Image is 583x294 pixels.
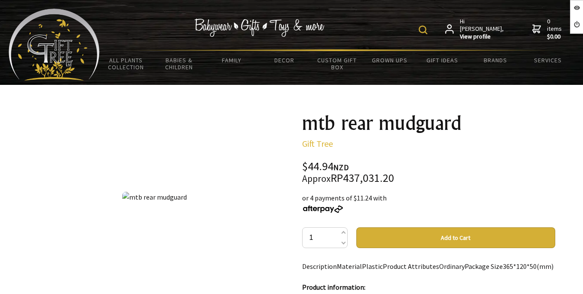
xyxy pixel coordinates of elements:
[547,33,563,41] strong: $0.00
[258,51,311,69] a: Decor
[302,138,333,149] a: Gift Tree
[302,161,555,184] div: $44.94 RP437,031.20
[100,51,153,76] a: All Plants Collection
[532,18,563,41] a: 0 items$0.00
[460,33,505,41] strong: View profile
[302,173,331,184] small: Approx
[356,227,555,248] button: Add to Cart
[469,51,522,69] a: Brands
[153,51,205,76] a: Babies & Children
[547,17,563,41] span: 0 items
[460,18,505,41] span: Hi [PERSON_NAME],
[419,26,427,34] img: product search
[194,19,324,37] img: Babywear - Gifts - Toys & more
[302,193,555,213] div: or 4 payments of $11.24 with
[205,51,258,69] a: Family
[9,9,100,81] img: Babyware - Gifts - Toys and more...
[333,162,349,172] span: NZD
[311,51,364,76] a: Custom Gift Box
[416,51,469,69] a: Gift Ideas
[302,113,555,133] h1: mtb rear mudguard
[363,51,416,69] a: Grown Ups
[445,18,505,41] a: Hi [PERSON_NAME],View profile
[122,192,187,202] img: mtb rear mudguard
[521,51,574,69] a: Services
[302,205,344,213] img: Afterpay
[302,283,365,291] strong: Product information:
